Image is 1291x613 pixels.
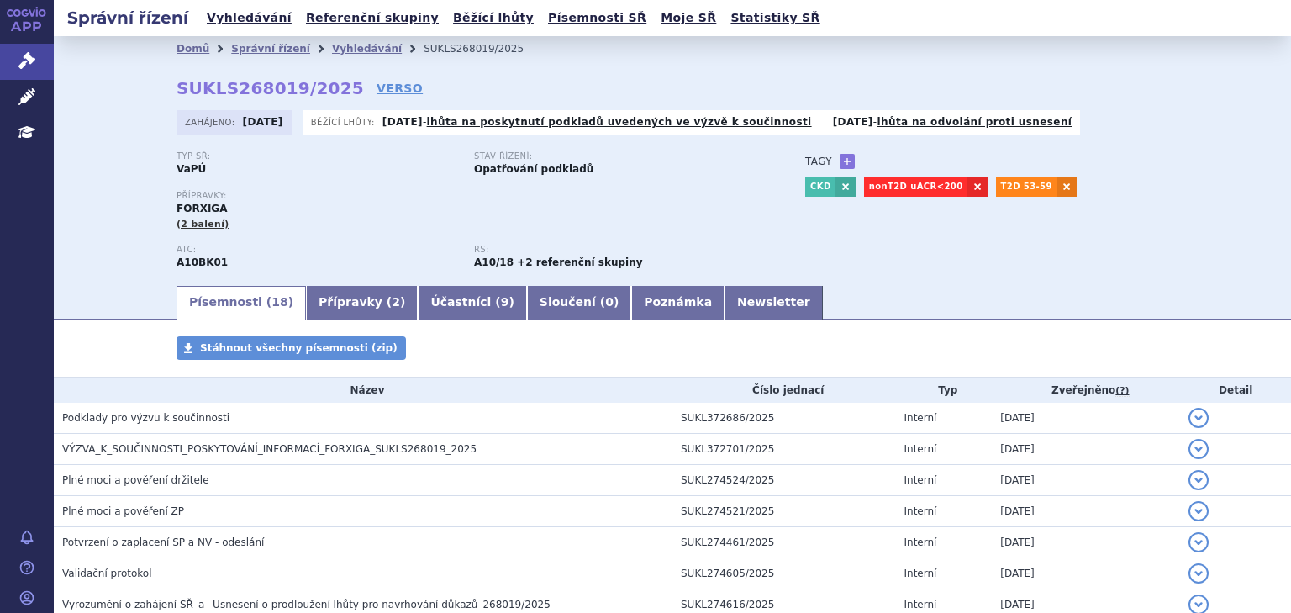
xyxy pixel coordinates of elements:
[833,115,1072,129] p: -
[177,219,229,230] span: (2 balení)
[271,295,287,309] span: 18
[672,496,896,527] td: SUKL274521/2025
[1188,501,1209,521] button: detail
[301,7,444,29] a: Referenční skupiny
[306,286,418,320] a: Přípravky (2)
[62,536,264,548] span: Potvrzení o zaplacení SP a NV - odeslání
[62,443,477,455] span: VÝZVA_K_SOUČINNOSTI_POSKYTOVÁNÍ_INFORMACÍ_FORXIGA_SUKLS268019_2025
[474,151,755,161] p: Stav řízení:
[427,116,812,128] a: lhůta na poskytnutí podkladů uvedených ve výzvě k součinnosti
[1188,408,1209,428] button: detail
[896,378,993,403] th: Typ
[805,177,835,197] a: CKD
[805,151,832,172] h3: Tagy
[382,116,423,128] strong: [DATE]
[448,7,539,29] a: Běžící lhůty
[992,527,1180,558] td: [DATE]
[672,434,896,465] td: SUKL372701/2025
[177,336,406,360] a: Stáhnout všechny písemnosti (zip)
[177,43,209,55] a: Domů
[202,7,297,29] a: Vyhledávání
[62,505,184,517] span: Plné moci a pověření ZP
[62,412,229,424] span: Podklady pro výzvu k součinnosti
[54,6,202,29] h2: Správní řízení
[424,36,545,61] li: SUKLS268019/2025
[904,568,937,579] span: Interní
[311,115,378,129] span: Běžící lhůty:
[992,403,1180,434] td: [DATE]
[1188,470,1209,490] button: detail
[672,527,896,558] td: SUKL274461/2025
[418,286,526,320] a: Účastníci (9)
[1188,532,1209,552] button: detail
[992,434,1180,465] td: [DATE]
[833,116,873,128] strong: [DATE]
[474,256,514,268] strong: empagliflozin, dapagliflozin, kapagliflozin
[1180,378,1291,403] th: Detail
[992,378,1180,403] th: Zveřejněno
[904,443,937,455] span: Interní
[54,378,672,403] th: Název
[904,599,937,610] span: Interní
[992,558,1180,589] td: [DATE]
[656,7,721,29] a: Moje SŘ
[672,403,896,434] td: SUKL372686/2025
[840,154,855,169] a: +
[992,496,1180,527] td: [DATE]
[877,116,1072,128] a: lhůta na odvolání proti usnesení
[382,115,812,129] p: -
[377,80,423,97] a: VERSO
[992,465,1180,496] td: [DATE]
[904,505,937,517] span: Interní
[1188,563,1209,584] button: detail
[543,7,651,29] a: Písemnosti SŘ
[474,245,755,255] p: RS:
[1115,385,1129,397] abbr: (?)
[332,43,402,55] a: Vyhledávání
[1188,439,1209,459] button: detail
[231,43,310,55] a: Správní řízení
[672,465,896,496] td: SUKL274524/2025
[864,177,967,197] a: nonT2D uACR<200
[243,116,283,128] strong: [DATE]
[177,203,228,214] span: FORXIGA
[904,536,937,548] span: Interní
[725,286,823,320] a: Newsletter
[200,342,398,354] span: Stáhnout všechny písemnosti (zip)
[605,295,614,309] span: 0
[996,177,1057,197] a: T2D 53-59
[185,115,238,129] span: Zahájeno:
[672,558,896,589] td: SUKL274605/2025
[527,286,631,320] a: Sloučení (0)
[177,151,457,161] p: Typ SŘ:
[672,378,896,403] th: Číslo jednací
[177,163,206,175] strong: VaPÚ
[62,568,152,579] span: Validační protokol
[631,286,725,320] a: Poznámka
[517,256,642,268] strong: +2 referenční skupiny
[725,7,825,29] a: Statistiky SŘ
[474,163,593,175] strong: Opatřování podkladů
[392,295,400,309] span: 2
[177,256,228,268] strong: DAPAGLIFLOZIN
[904,474,937,486] span: Interní
[904,412,937,424] span: Interní
[62,599,551,610] span: Vyrozumění o zahájení SŘ_a_ Usnesení o prodloužení lhůty pro navrhování důkazů_268019/2025
[62,474,209,486] span: Plné moci a pověření držitele
[177,78,364,98] strong: SUKLS268019/2025
[501,295,509,309] span: 9
[177,286,306,320] a: Písemnosti (18)
[177,245,457,255] p: ATC:
[177,191,772,201] p: Přípravky:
